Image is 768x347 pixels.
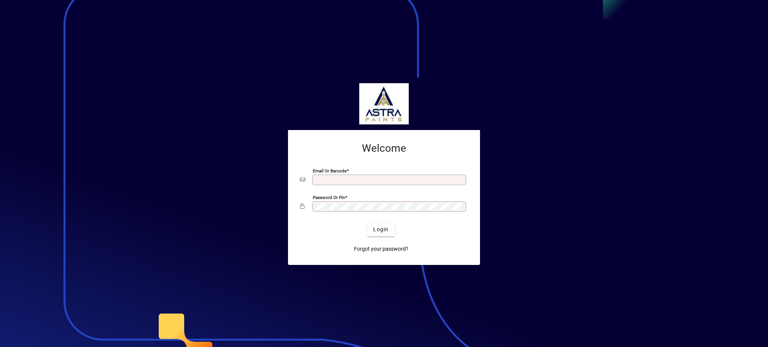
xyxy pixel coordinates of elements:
[313,194,345,200] mat-label: Password or Pin
[351,242,411,256] a: Forgot your password?
[300,142,468,155] h2: Welcome
[373,226,388,233] span: Login
[367,223,394,236] button: Login
[354,245,408,253] span: Forgot your password?
[313,168,346,173] mat-label: Email or Barcode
